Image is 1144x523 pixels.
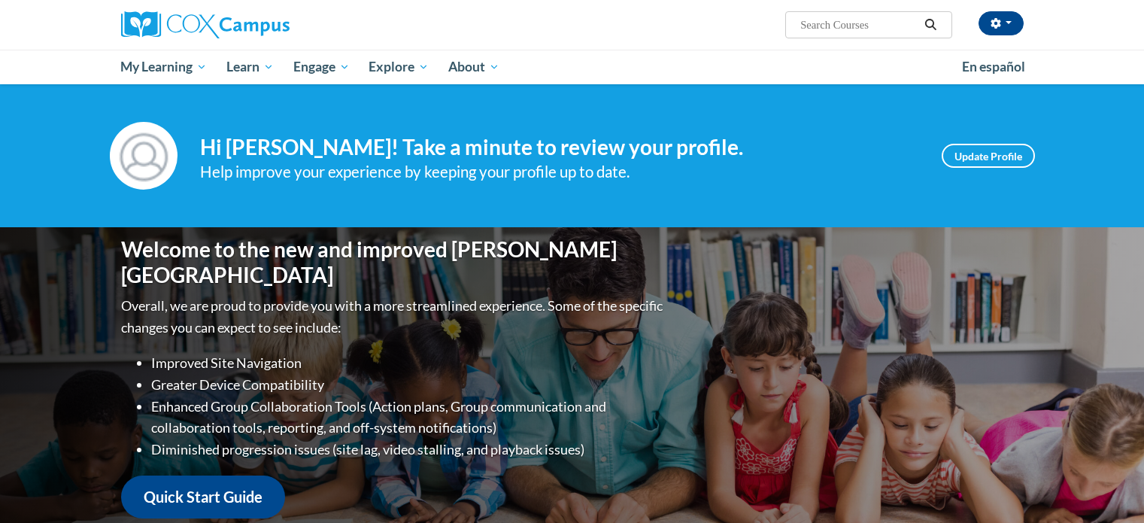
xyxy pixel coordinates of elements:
[110,122,178,190] img: Profile Image
[293,58,350,76] span: Engage
[99,50,1046,84] div: Main menu
[151,352,666,374] li: Improved Site Navigation
[121,11,407,38] a: Cox Campus
[448,58,499,76] span: About
[151,374,666,396] li: Greater Device Compatibility
[284,50,360,84] a: Engage
[120,58,207,76] span: My Learning
[438,50,509,84] a: About
[369,58,429,76] span: Explore
[151,439,666,461] li: Diminished progression issues (site lag, video stalling, and playback issues)
[942,144,1035,168] a: Update Profile
[962,59,1025,74] span: En español
[121,295,666,339] p: Overall, we are proud to provide you with a more streamlined experience. Some of the specific cha...
[217,50,284,84] a: Learn
[200,160,919,184] div: Help improve your experience by keeping your profile up to date.
[121,11,290,38] img: Cox Campus
[121,237,666,287] h1: Welcome to the new and improved [PERSON_NAME][GEOGRAPHIC_DATA]
[111,50,217,84] a: My Learning
[919,16,942,34] button: Search
[226,58,274,76] span: Learn
[121,476,285,518] a: Quick Start Guide
[952,51,1035,83] a: En español
[151,396,666,439] li: Enhanced Group Collaboration Tools (Action plans, Group communication and collaboration tools, re...
[1084,463,1132,511] iframe: Кнопка запуска окна обмена сообщениями
[979,11,1024,35] button: Account Settings
[359,50,438,84] a: Explore
[200,135,919,160] h4: Hi [PERSON_NAME]! Take a minute to review your profile.
[799,16,919,34] input: Search Courses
